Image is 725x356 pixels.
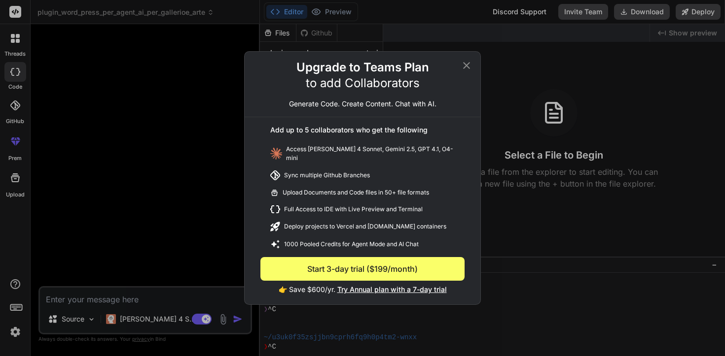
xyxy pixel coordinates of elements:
[260,125,465,141] div: Add up to 5 collaborators who get the following
[296,60,429,75] h2: Upgrade to Teams Plan
[260,281,465,294] p: 👉 Save $600/yr.
[337,285,447,293] span: Try Annual plan with a 7-day trial
[260,218,465,235] div: Deploy projects to Vercel and [DOMAIN_NAME] containers
[260,235,465,253] div: 1000 Pooled Credits for Agent Mode and AI Chat
[260,257,465,281] button: Start 3-day trial ($199/month)
[306,75,420,91] p: to add Collaborators
[289,99,436,109] p: Generate Code. Create Content. Chat with AI.
[260,166,465,184] div: Sync multiple Github Branches
[260,184,465,201] div: Upload Documents and Code files in 50+ file formats
[260,201,465,218] div: Full Access to IDE with Live Preview and Terminal
[260,141,465,166] div: Access [PERSON_NAME] 4 Sonnet, Gemini 2.5, GPT 4.1, O4-mini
